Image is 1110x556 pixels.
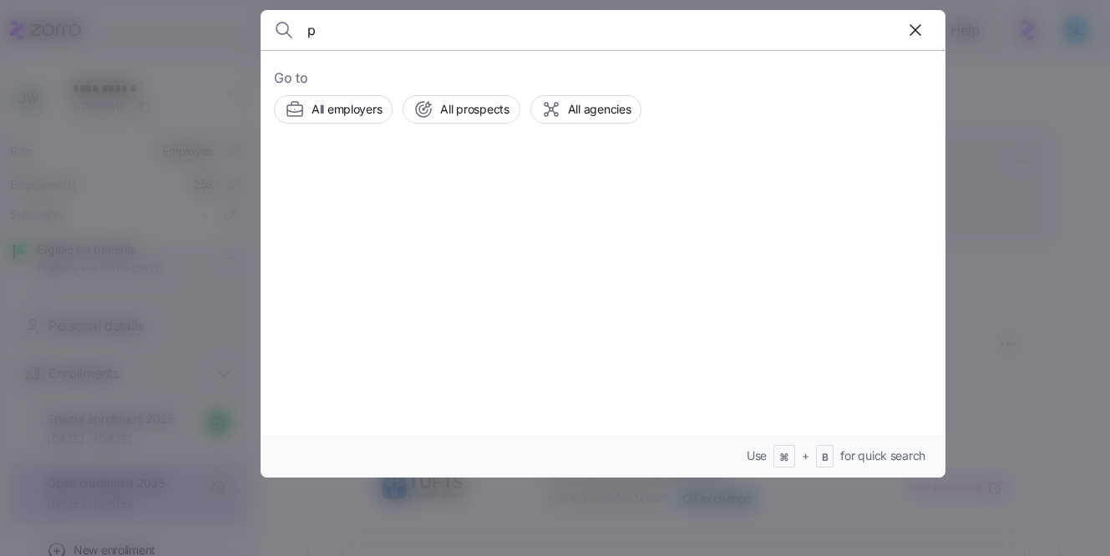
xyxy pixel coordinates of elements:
[822,451,829,465] span: B
[403,95,520,124] button: All prospects
[568,101,631,118] span: All agencies
[802,447,809,464] span: +
[779,451,789,465] span: ⌘
[312,101,382,118] span: All employers
[530,95,642,124] button: All agencies
[274,68,932,88] span: Go to
[274,95,393,124] button: All employers
[440,101,509,118] span: All prospects
[840,447,925,464] span: for quick search
[747,447,767,464] span: Use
